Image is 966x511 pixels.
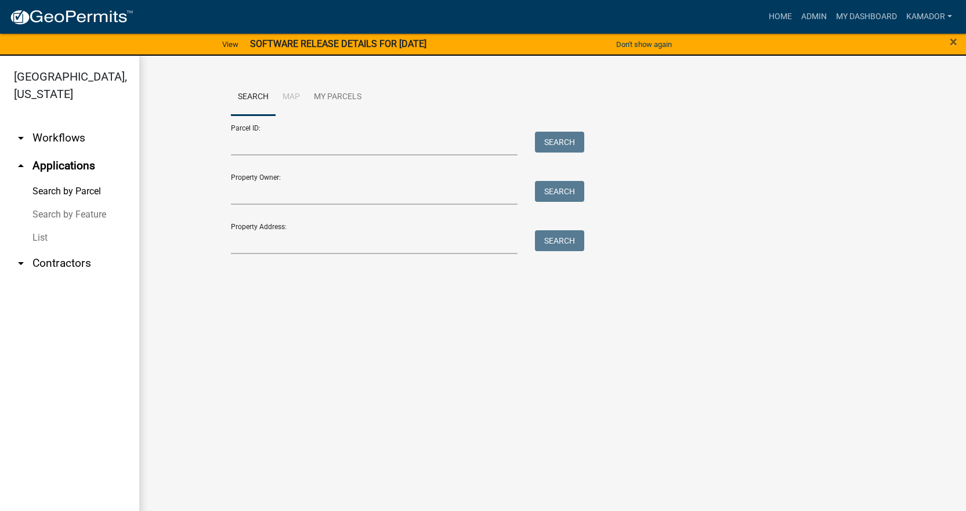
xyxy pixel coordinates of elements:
button: Search [535,132,584,153]
i: arrow_drop_down [14,256,28,270]
a: My Dashboard [831,6,902,28]
button: Search [535,181,584,202]
i: arrow_drop_down [14,131,28,145]
i: arrow_drop_up [14,159,28,173]
button: Close [950,35,957,49]
a: Admin [797,6,831,28]
button: Don't show again [612,35,676,54]
a: Home [764,6,797,28]
a: Search [231,79,276,116]
a: My Parcels [307,79,368,116]
span: × [950,34,957,50]
a: View [218,35,243,54]
button: Search [535,230,584,251]
strong: SOFTWARE RELEASE DETAILS FOR [DATE] [250,38,426,49]
a: Kamador [902,6,957,28]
